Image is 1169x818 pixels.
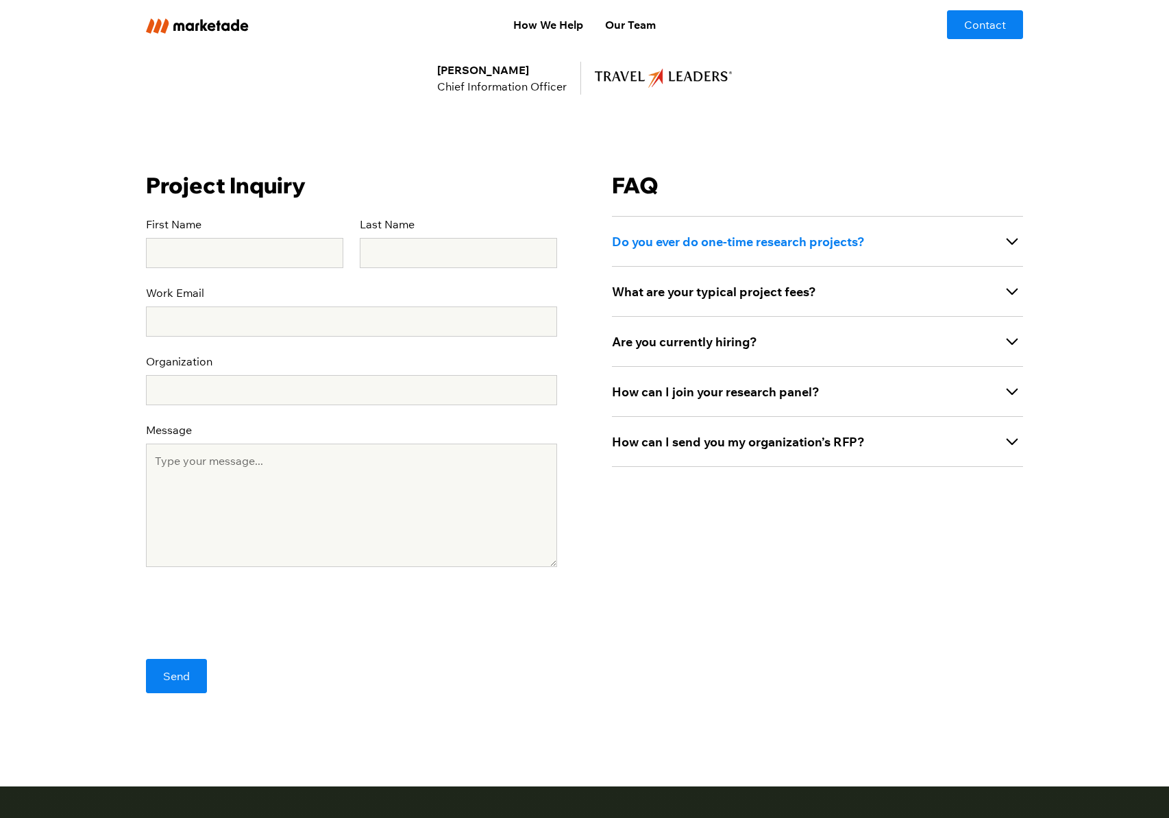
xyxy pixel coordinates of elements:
[437,62,567,78] div: [PERSON_NAME]
[502,11,594,38] a: How We Help
[612,384,820,400] strong: How can I join your research panel?
[612,434,865,450] strong: How can I send you my organization’s RFP?
[947,10,1023,39] a: Contact
[612,284,816,300] strong: What are your typical project fees?
[612,171,1023,200] h4: FAQ
[612,334,757,350] strong: Are you currently hiring?
[146,584,354,637] iframe: reCAPTCHA
[146,216,343,232] label: First Name
[437,78,567,95] div: Chief Information Officer
[146,171,557,710] form: Contact Form
[612,234,865,250] strong: Do you ever do one-time research projects?
[146,171,557,200] h4: Project Inquiry
[360,216,557,232] label: Last Name
[146,16,329,33] a: home
[594,11,667,38] a: Our Team
[146,422,557,438] label: Message
[146,659,207,693] input: Send
[146,353,557,370] label: Organization
[146,285,557,301] label: Work Email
